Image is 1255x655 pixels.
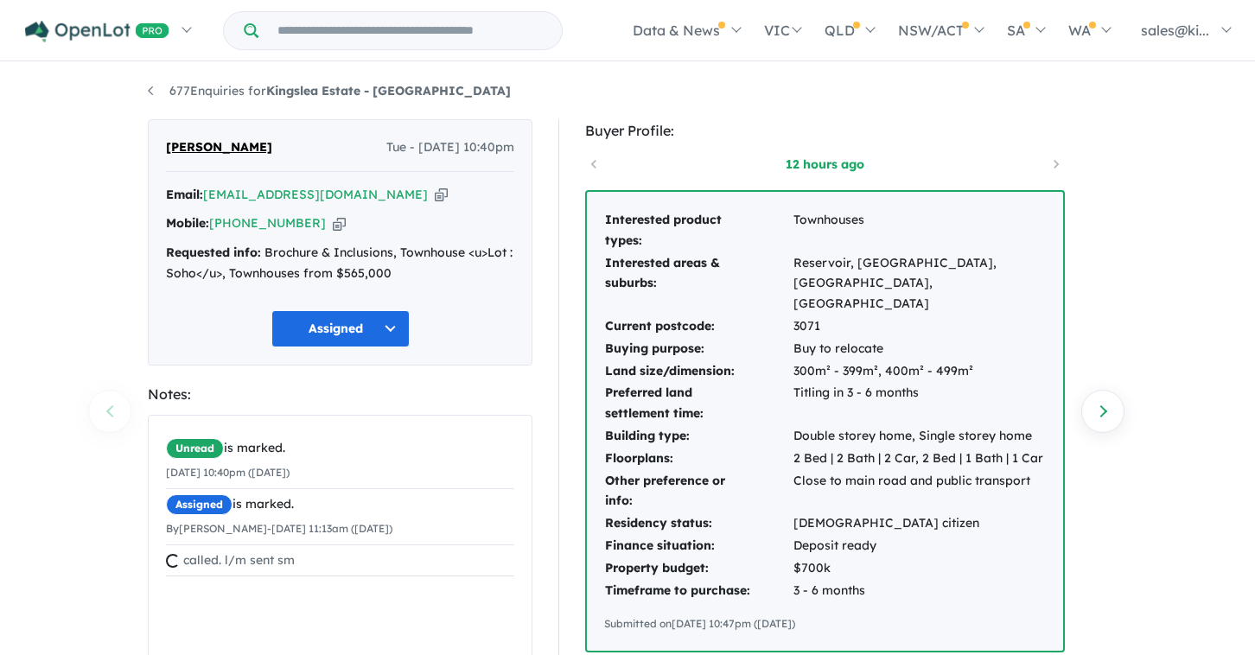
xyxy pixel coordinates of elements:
nav: breadcrumb [148,81,1107,102]
td: Property budget: [604,557,793,580]
td: Timeframe to purchase: [604,580,793,602]
span: Assigned [166,494,233,515]
td: Land size/dimension: [604,360,793,383]
td: 2 Bed | 2 Bath | 2 Car, 2 Bed | 1 Bath | 1 Car [793,448,1046,470]
td: Buy to relocate [793,338,1046,360]
td: Preferred land settlement time: [604,382,793,425]
a: 12 hours ago [751,156,898,173]
td: Reservoir, [GEOGRAPHIC_DATA], [GEOGRAPHIC_DATA], [GEOGRAPHIC_DATA] [793,252,1046,315]
button: Copy [333,214,346,232]
button: Copy [435,186,448,204]
strong: Mobile: [166,215,209,231]
td: [DEMOGRAPHIC_DATA] citizen [793,512,1046,535]
div: is marked. [166,494,514,515]
td: 3071 [793,315,1046,338]
td: Interested areas & suburbs: [604,252,793,315]
span: sales@ki... [1141,22,1209,39]
div: Brochure & Inclusions, Townhouse <u>Lot : Soho</u>, Townhouses from $565,000 [166,243,514,284]
button: Assigned [271,310,410,347]
td: Close to main road and public transport [793,470,1046,513]
td: Interested product types: [604,209,793,252]
small: [DATE] 10:40pm ([DATE]) [166,466,290,479]
strong: Kingslea Estate - [GEOGRAPHIC_DATA] [266,83,511,99]
div: Buyer Profile: [585,119,1065,143]
td: Double storey home, Single storey home [793,425,1046,448]
span: Unread [166,438,224,459]
div: is marked. [166,438,514,459]
a: 677Enquiries forKingslea Estate - [GEOGRAPHIC_DATA] [148,83,511,99]
span: [PERSON_NAME] [166,137,272,158]
td: Building type: [604,425,793,448]
td: Deposit ready [793,535,1046,557]
td: Finance situation: [604,535,793,557]
strong: Email: [166,187,203,202]
strong: Requested info: [166,245,261,260]
div: Notes: [148,383,532,406]
td: 300m² - 399m², 400m² - 499m² [793,360,1046,383]
td: Titling in 3 - 6 months [793,382,1046,425]
td: Buying purpose: [604,338,793,360]
td: Current postcode: [604,315,793,338]
small: By [PERSON_NAME] - [DATE] 11:13am ([DATE]) [166,522,392,535]
td: $700k [793,557,1046,580]
a: [EMAIL_ADDRESS][DOMAIN_NAME] [203,187,428,202]
td: Other preference or info: [604,470,793,513]
td: Townhouses [793,209,1046,252]
span: called. l/m sent sm [183,552,295,568]
a: [PHONE_NUMBER] [209,215,326,231]
input: Try estate name, suburb, builder or developer [262,12,558,49]
td: 3 - 6 months [793,580,1046,602]
td: Residency status: [604,512,793,535]
td: Floorplans: [604,448,793,470]
span: Tue - [DATE] 10:40pm [386,137,514,158]
div: Submitted on [DATE] 10:47pm ([DATE]) [604,615,1046,633]
img: Openlot PRO Logo White [25,21,169,42]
